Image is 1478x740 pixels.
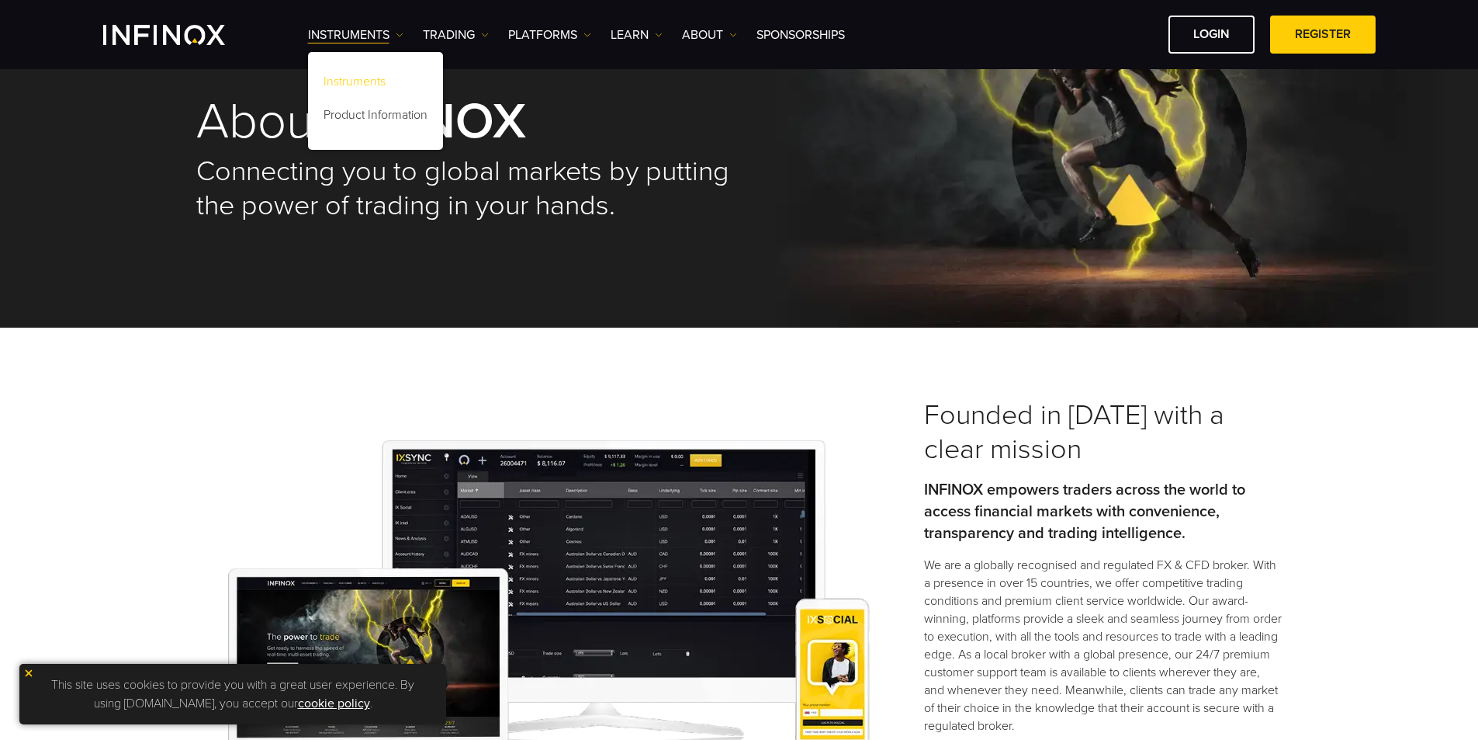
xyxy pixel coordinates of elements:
[508,26,591,44] a: PLATFORMS
[682,26,737,44] a: ABOUT
[1168,16,1255,54] a: LOGIN
[924,557,1282,735] p: We are a globally recognised and regulated FX & CFD broker. With a presence in over 15 countries,...
[23,668,34,679] img: yellow close icon
[924,398,1282,467] h3: Founded in [DATE] with a clear mission
[103,25,261,45] a: INFINOX Logo
[298,696,370,711] a: cookie policy
[611,26,663,44] a: Learn
[423,26,489,44] a: TRADING
[308,26,403,44] a: Instruments
[1270,16,1376,54] a: REGISTER
[308,101,443,134] a: Product Information
[27,672,438,717] p: This site uses cookies to provide you with a great user experience. By using [DOMAIN_NAME], you a...
[196,96,739,147] h1: About
[308,68,443,101] a: Instruments
[756,26,845,44] a: SPONSORSHIPS
[924,479,1282,544] p: INFINOX empowers traders across the world to access financial markets with convenience, transpare...
[196,155,739,223] h2: Connecting you to global markets by putting the power of trading in your hands.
